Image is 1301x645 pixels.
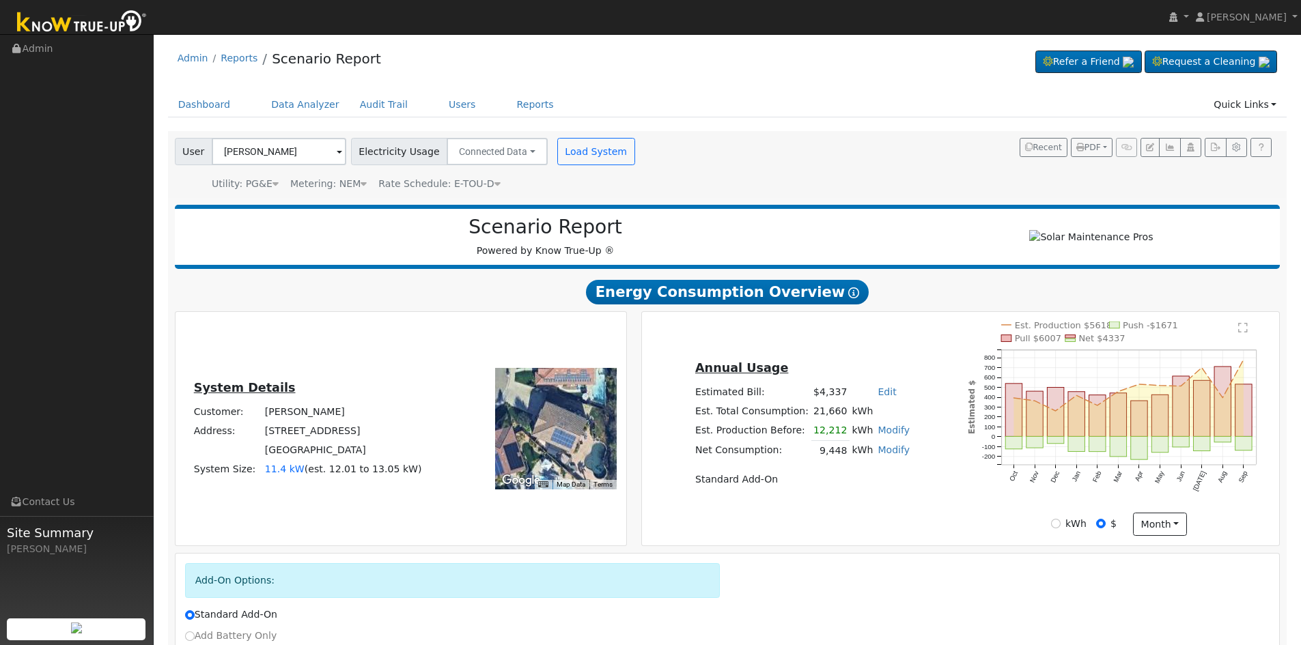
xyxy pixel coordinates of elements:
rect: onclick="" [1131,437,1147,460]
img: retrieve [71,622,82,633]
button: Keyboard shortcuts [538,480,548,489]
input: Add Battery Only [185,631,195,641]
text: Oct [1008,470,1020,483]
a: Request a Cleaning [1145,51,1277,74]
button: Map Data [557,480,585,489]
rect: onclick="" [1131,401,1147,436]
label: $ [1110,517,1117,531]
div: Utility: PG&E [212,177,279,191]
rect: onclick="" [1026,437,1043,448]
text: -200 [982,453,996,460]
td: kWh [850,402,912,421]
input: $ [1096,519,1106,528]
text: Pull $6007 [1015,333,1061,343]
button: Load System [557,138,635,165]
circle: onclick="" [1013,397,1016,399]
button: Edit User [1141,138,1160,157]
text: Push -$1671 [1123,320,1178,330]
i: Show Help [848,287,859,298]
rect: onclick="" [1026,391,1043,436]
circle: onclick="" [1117,390,1120,393]
img: retrieve [1123,57,1134,68]
text: 700 [984,364,996,371]
td: Net Consumption: [693,441,811,461]
text: Nov [1029,470,1040,484]
rect: onclick="" [1194,437,1210,451]
img: Solar Maintenance Pros [1029,230,1153,244]
text: 100 [984,423,996,431]
span: [PERSON_NAME] [1207,12,1287,23]
circle: onclick="" [1201,367,1203,369]
td: System Size [262,460,424,479]
button: Settings [1226,138,1247,157]
rect: onclick="" [1005,384,1022,437]
span: Energy Consumption Overview [586,280,869,304]
text: [DATE] [1192,470,1207,492]
rect: onclick="" [1110,437,1126,457]
td: kWh [850,441,876,461]
circle: onclick="" [1054,410,1057,412]
div: [PERSON_NAME] [7,542,146,556]
circle: onclick="" [1033,399,1036,402]
text: 0 [992,433,996,440]
td: [GEOGRAPHIC_DATA] [262,441,424,460]
td: 9,448 [811,441,850,461]
td: Standard Add-On [693,470,912,489]
rect: onclick="" [1068,392,1085,437]
div: Add-On Options: [185,563,721,598]
text: 200 [984,413,996,420]
text: Sep [1237,470,1250,484]
text: 600 [984,373,996,381]
button: PDF [1071,138,1113,157]
input: Standard Add-On [185,610,195,620]
button: month [1133,513,1187,536]
span: Electricity Usage [351,138,447,165]
text: 400 [984,393,996,401]
input: Select a User [212,138,346,165]
td: kWh [850,421,876,441]
rect: onclick="" [1048,388,1064,437]
a: Open this area in Google Maps (opens a new window) [499,472,544,489]
button: Multi-Series Graph [1159,138,1180,157]
span: PDF [1076,143,1101,152]
a: Modify [878,444,910,455]
div: Powered by Know True-Up ® [182,216,910,258]
td: 21,660 [811,402,850,421]
circle: onclick="" [1222,397,1225,399]
button: Connected Data [447,138,548,165]
text: 500 [984,384,996,391]
a: Help Link [1250,138,1272,157]
text: 800 [984,354,996,361]
td: [STREET_ADDRESS] [262,421,424,440]
button: Recent [1020,138,1067,157]
circle: onclick="" [1242,358,1245,361]
span: User [175,138,212,165]
img: Google [499,472,544,489]
h2: Scenario Report [188,216,902,239]
rect: onclick="" [1152,437,1169,453]
a: Reports [507,92,564,117]
rect: onclick="" [1214,437,1231,442]
td: [PERSON_NAME] [262,402,424,421]
span: 11.4 kW [265,463,305,474]
a: Quick Links [1203,92,1287,117]
rect: onclick="" [1235,437,1252,450]
label: Standard Add-On [185,607,277,622]
span: est. 12.01 to 13.05 kW [308,463,418,474]
button: Login As [1180,138,1201,157]
input: kWh [1051,519,1061,528]
td: $4,337 [811,383,850,402]
a: Audit Trail [350,92,418,117]
text: Est. Production $5618 [1015,320,1112,330]
span: ( [305,463,309,474]
span: Alias: HETOUDN [378,178,500,189]
img: Know True-Up [10,8,154,38]
span: Site Summary [7,524,146,542]
circle: onclick="" [1159,384,1162,387]
text: Aug [1216,470,1228,483]
img: retrieve [1259,57,1270,68]
rect: onclick="" [1214,367,1231,436]
text: Dec [1049,470,1061,484]
text: Feb [1091,470,1103,483]
a: Users [438,92,486,117]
